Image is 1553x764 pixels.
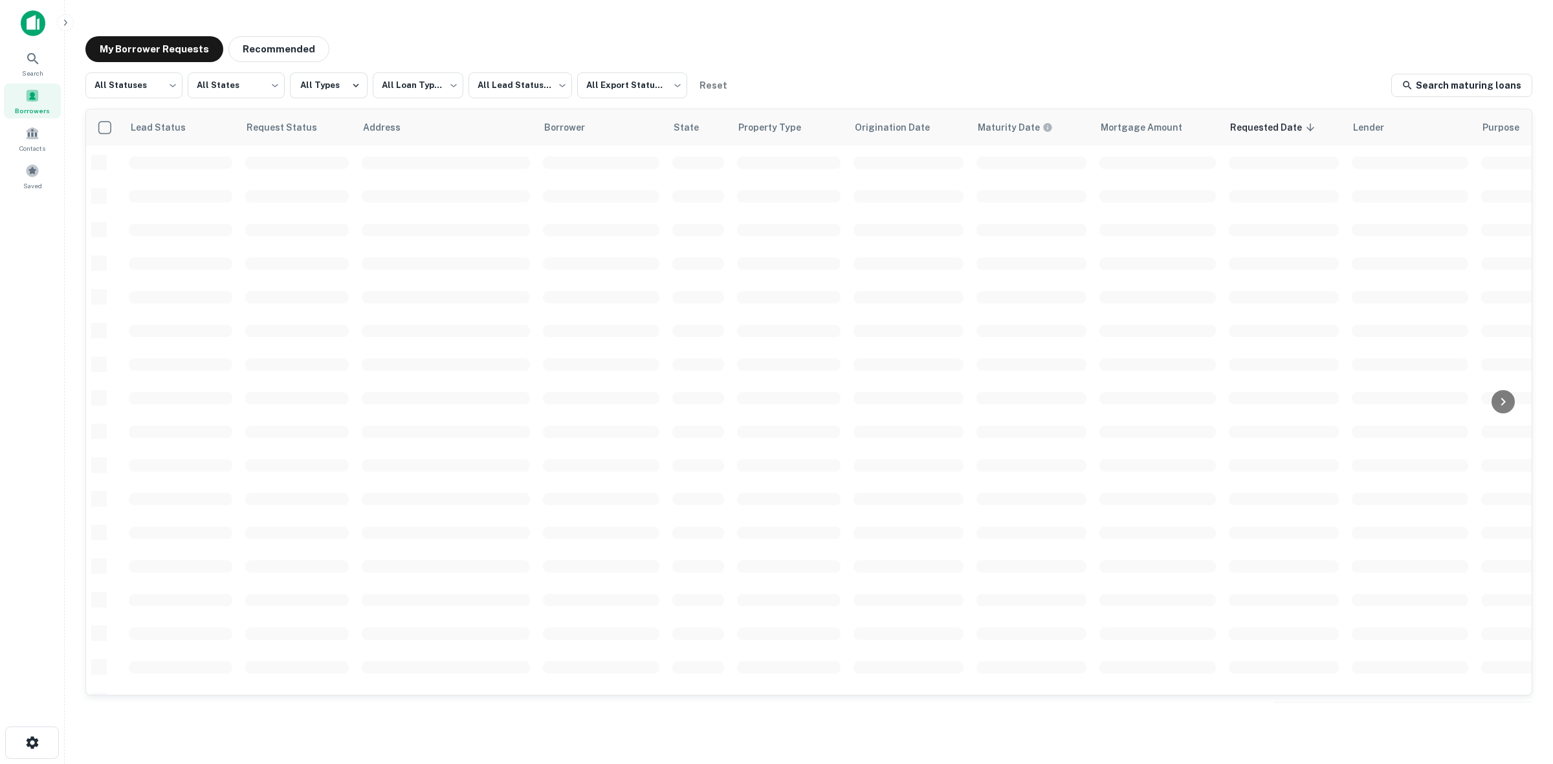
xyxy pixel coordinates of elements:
[1230,120,1319,135] span: Requested Date
[577,69,687,102] div: All Export Statuses
[1482,120,1536,135] span: Purpose
[1093,109,1222,146] th: Mortgage Amount
[22,68,43,78] span: Search
[188,69,285,102] div: All States
[1488,660,1553,723] iframe: Chat Widget
[1391,74,1532,97] a: Search maturing loans
[970,109,1093,146] th: Maturity dates displayed may be estimated. Please contact the lender for the most accurate maturi...
[4,121,61,156] a: Contacts
[666,109,731,146] th: State
[1353,120,1401,135] span: Lender
[4,83,61,118] a: Borrowers
[4,46,61,81] a: Search
[847,109,970,146] th: Origination Date
[544,120,602,135] span: Borrower
[85,69,182,102] div: All Statuses
[19,143,45,153] span: Contacts
[363,120,417,135] span: Address
[1101,120,1199,135] span: Mortgage Amount
[355,109,536,146] th: Address
[978,120,1053,135] div: Maturity dates displayed may be estimated. Please contact the lender for the most accurate maturi...
[228,36,329,62] button: Recommended
[468,69,572,102] div: All Lead Statuses
[4,158,61,193] a: Saved
[978,120,1040,135] h6: Maturity Date
[23,180,42,191] span: Saved
[290,72,368,98] button: All Types
[122,109,239,146] th: Lead Status
[1222,109,1345,146] th: Requested Date
[855,120,947,135] span: Origination Date
[674,120,716,135] span: State
[247,120,334,135] span: Request Status
[15,105,50,116] span: Borrowers
[731,109,847,146] th: Property Type
[738,120,818,135] span: Property Type
[536,109,666,146] th: Borrower
[130,120,203,135] span: Lead Status
[239,109,355,146] th: Request Status
[373,69,463,102] div: All Loan Types
[85,36,223,62] button: My Borrower Requests
[978,120,1070,135] span: Maturity dates displayed may be estimated. Please contact the lender for the most accurate maturi...
[21,10,45,36] img: capitalize-icon.png
[692,72,734,98] button: Reset
[1345,109,1475,146] th: Lender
